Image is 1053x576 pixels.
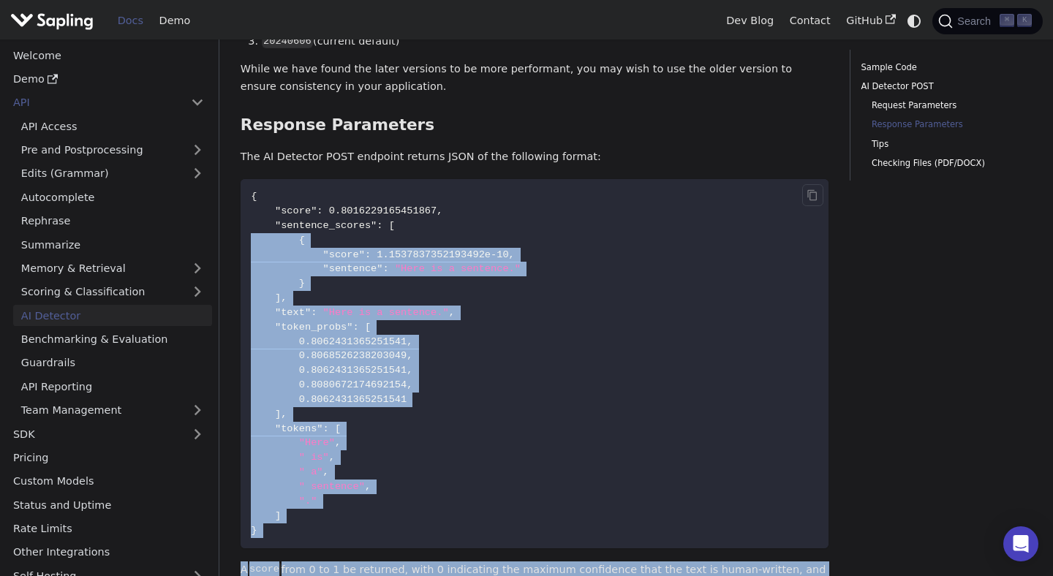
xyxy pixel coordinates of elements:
a: Pricing [5,447,212,469]
a: Rate Limits [5,518,212,539]
a: Benchmarking & Evaluation [13,329,212,350]
img: Sapling.ai [10,10,94,31]
span: " sentence" [299,481,365,492]
span: ] [275,510,281,521]
span: [ [365,322,371,333]
span: , [449,307,455,318]
a: Status and Uptime [5,494,212,515]
a: AI Detector POST [861,80,1027,94]
span: : [365,249,371,260]
span: "Here" [299,437,335,448]
span: 0.8062431365251541 [299,365,407,376]
button: Search (Command+K) [932,8,1042,34]
span: "Here is a sentence." [323,307,449,318]
span: , [281,292,287,303]
a: Pre and Postprocessing [13,140,212,161]
span: "sentence" [323,263,383,274]
a: Response Parameters [872,118,1022,132]
span: } [251,525,257,536]
span: 0.8016229165451867 [329,205,437,216]
a: Sapling.ai [10,10,99,31]
button: Expand sidebar category 'SDK' [183,423,212,444]
span: " is" [299,452,329,463]
a: API Reporting [13,376,212,397]
div: Open Intercom Messenger [1003,526,1038,561]
a: GitHub [838,10,903,32]
span: , [407,336,412,347]
span: 0.8080672174692154 [299,379,407,390]
span: , [509,249,515,260]
kbd: ⌘ [1000,14,1014,27]
span: : [311,307,317,318]
a: Dev Blog [718,10,781,32]
span: : [323,423,329,434]
span: , [365,481,371,492]
button: Switch between dark and light mode (currently system mode) [904,10,925,31]
a: Custom Models [5,471,212,492]
span: 0.8068526238203049 [299,350,407,361]
span: , [407,350,412,361]
span: : [377,220,382,231]
p: While we have found the later versions to be more performant, you may wish to use the older versi... [241,61,829,96]
span: { [299,235,305,246]
a: Guardrails [13,352,212,374]
a: Team Management [13,400,212,421]
span: , [323,466,329,477]
span: , [335,437,341,448]
span: " a" [299,466,323,477]
a: SDK [5,423,183,444]
span: , [329,452,335,463]
a: Contact [782,10,839,32]
a: API [5,92,183,113]
a: Demo [5,69,212,90]
a: Tips [872,137,1022,151]
span: : [317,205,322,216]
p: The AI Detector POST endpoint returns JSON of the following format: [241,148,829,166]
a: Demo [151,10,198,32]
li: (current default) [262,33,829,50]
span: { [251,191,257,202]
a: Rephrase [13,211,212,232]
span: "sentence_scores" [275,220,377,231]
span: "." [299,496,317,507]
span: } [299,278,305,289]
h3: Response Parameters [241,115,829,135]
a: Memory & Retrieval [13,258,212,279]
span: [ [389,220,395,231]
code: 20240606 [262,34,313,49]
a: Docs [110,10,151,32]
button: Collapse sidebar category 'API' [183,92,212,113]
a: Edits (Grammar) [13,163,212,184]
span: , [407,365,412,376]
a: Request Parameters [872,99,1022,113]
span: "score" [275,205,317,216]
span: : [353,322,359,333]
a: Summarize [13,234,212,255]
a: AI Detector [13,305,212,326]
span: 0.8062431365251541 [299,336,407,347]
span: ] [275,292,281,303]
span: , [437,205,442,216]
span: ] [275,409,281,420]
a: API Access [13,115,212,137]
span: , [281,409,287,420]
span: 1.1537837352193492e-10 [377,249,508,260]
span: "Here is a sentence." [395,263,521,274]
span: [ [335,423,341,434]
span: Search [953,15,1000,27]
a: Scoring & Classification [13,281,212,303]
span: 0.8062431365251541 [299,394,407,405]
button: Copy code to clipboard [802,184,824,206]
a: Checking Files (PDF/DOCX) [872,156,1022,170]
span: "text" [275,307,311,318]
a: Sample Code [861,61,1027,75]
span: : [382,263,388,274]
a: Other Integrations [5,542,212,563]
span: , [407,379,412,390]
kbd: K [1017,14,1032,27]
span: "score" [323,249,365,260]
a: Autocomplete [13,186,212,208]
span: "tokens" [275,423,323,434]
span: "token_probs" [275,322,353,333]
a: Welcome [5,45,212,66]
